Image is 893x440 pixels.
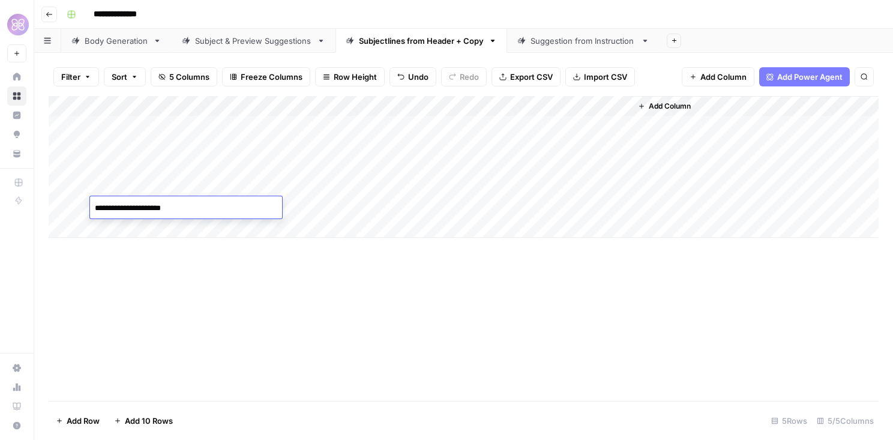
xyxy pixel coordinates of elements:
[125,415,173,427] span: Add 10 Rows
[315,67,385,86] button: Row Height
[649,101,691,112] span: Add Column
[510,71,553,83] span: Export CSV
[107,411,180,430] button: Add 10 Rows
[565,67,635,86] button: Import CSV
[53,67,99,86] button: Filter
[389,67,436,86] button: Undo
[759,67,850,86] button: Add Power Agent
[67,415,100,427] span: Add Row
[7,397,26,416] a: Learning Hub
[777,71,843,83] span: Add Power Agent
[7,416,26,435] button: Help + Support
[61,29,172,53] a: Body Generation
[408,71,428,83] span: Undo
[169,71,209,83] span: 5 Columns
[151,67,217,86] button: 5 Columns
[633,98,696,114] button: Add Column
[359,35,484,47] div: Subjectlines from Header + Copy
[812,411,879,430] div: 5/5 Columns
[507,29,660,53] a: Suggestion from Instruction
[49,411,107,430] button: Add Row
[7,86,26,106] a: Browse
[195,35,312,47] div: Subject & Preview Suggestions
[7,144,26,163] a: Your Data
[172,29,335,53] a: Subject & Preview Suggestions
[334,71,377,83] span: Row Height
[7,106,26,125] a: Insights
[7,67,26,86] a: Home
[7,10,26,40] button: Workspace: HoneyLove
[492,67,561,86] button: Export CSV
[241,71,302,83] span: Freeze Columns
[85,35,148,47] div: Body Generation
[7,358,26,378] a: Settings
[700,71,747,83] span: Add Column
[112,71,127,83] span: Sort
[104,67,146,86] button: Sort
[222,67,310,86] button: Freeze Columns
[584,71,627,83] span: Import CSV
[682,67,754,86] button: Add Column
[766,411,812,430] div: 5 Rows
[7,378,26,397] a: Usage
[460,71,479,83] span: Redo
[531,35,636,47] div: Suggestion from Instruction
[61,71,80,83] span: Filter
[335,29,507,53] a: Subjectlines from Header + Copy
[441,67,487,86] button: Redo
[7,125,26,144] a: Opportunities
[7,14,29,35] img: HoneyLove Logo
